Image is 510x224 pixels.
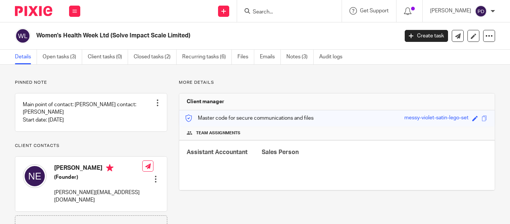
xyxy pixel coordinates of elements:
[430,7,471,15] p: [PERSON_NAME]
[452,30,464,42] a: Send new email
[187,149,248,155] span: Assistant Accountant
[15,143,167,149] p: Client contacts
[405,30,448,42] a: Create task
[54,164,142,174] h4: [PERSON_NAME]
[187,98,224,105] h3: Client manager
[467,30,479,42] a: Edit client
[179,80,495,86] p: More details
[15,80,167,86] p: Pinned note
[182,50,232,64] a: Recurring tasks (6)
[88,50,128,64] a: Client tasks (0)
[260,50,281,64] a: Emails
[185,114,314,122] p: Master code for secure communications and files
[134,50,177,64] a: Closed tasks (2)
[54,189,142,204] p: [PERSON_NAME][EMAIL_ADDRESS][DOMAIN_NAME]
[262,149,299,155] span: Sales Person
[286,50,314,64] a: Notes (3)
[106,164,113,172] i: Primary
[23,164,47,188] img: svg%3E
[196,130,240,136] span: Team assignments
[472,116,478,121] span: Edit code
[15,28,31,44] img: svg%3E
[482,116,487,121] span: Copy to clipboard
[404,114,469,123] div: messy-violet-satin-lego-set
[36,32,322,40] h2: Women's Health Week Ltd (Solve Impact Scale Limited)
[15,6,52,16] img: Pixie
[252,9,319,16] input: Search
[54,174,142,181] h5: (Founder)
[43,50,82,64] a: Open tasks (3)
[475,5,487,17] img: svg%3E
[319,50,348,64] a: Audit logs
[15,50,37,64] a: Details
[237,50,254,64] a: Files
[360,8,389,13] span: Get Support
